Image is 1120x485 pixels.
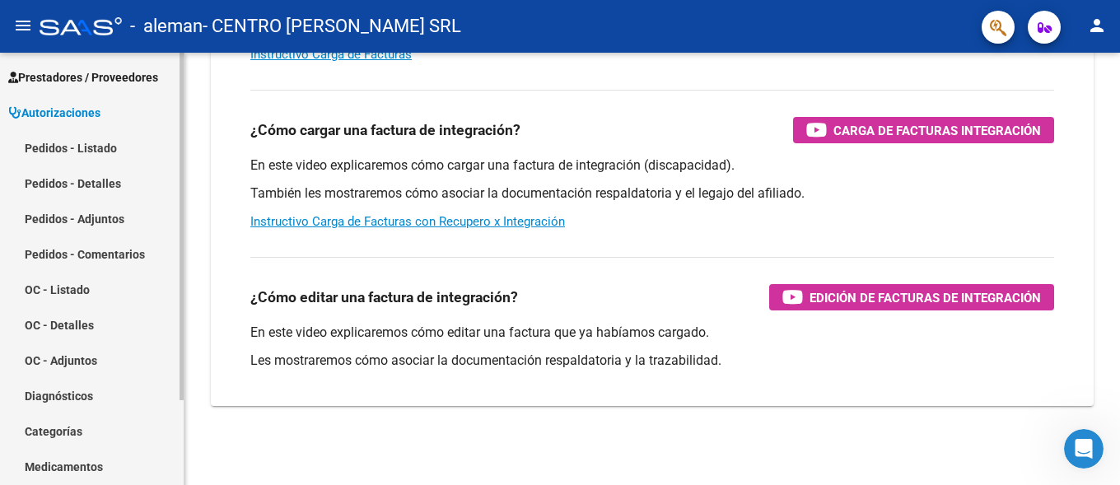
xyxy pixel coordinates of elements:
span: - CENTRO [PERSON_NAME] SRL [203,8,461,44]
p: También les mostraremos cómo asociar la documentación respaldatoria y el legajo del afiliado. [250,184,1054,203]
button: Carga de Facturas Integración [793,117,1054,143]
span: - aleman [130,8,203,44]
p: Les mostraremos cómo asociar la documentación respaldatoria y la trazabilidad. [250,352,1054,370]
a: Instructivo Carga de Facturas con Recupero x Integración [250,214,565,229]
p: En este video explicaremos cómo cargar una factura de integración (discapacidad). [250,156,1054,175]
span: Carga de Facturas Integración [833,120,1041,141]
mat-icon: menu [13,16,33,35]
p: En este video explicaremos cómo editar una factura que ya habíamos cargado. [250,324,1054,342]
h3: ¿Cómo cargar una factura de integración? [250,119,520,142]
h3: ¿Cómo editar una factura de integración? [250,286,518,309]
iframe: Intercom live chat [1064,429,1104,469]
mat-icon: person [1087,16,1107,35]
span: Prestadores / Proveedores [8,68,158,86]
button: Edición de Facturas de integración [769,284,1054,310]
span: Autorizaciones [8,104,100,122]
a: Instructivo Carga de Facturas [250,47,412,62]
span: Edición de Facturas de integración [810,287,1041,308]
